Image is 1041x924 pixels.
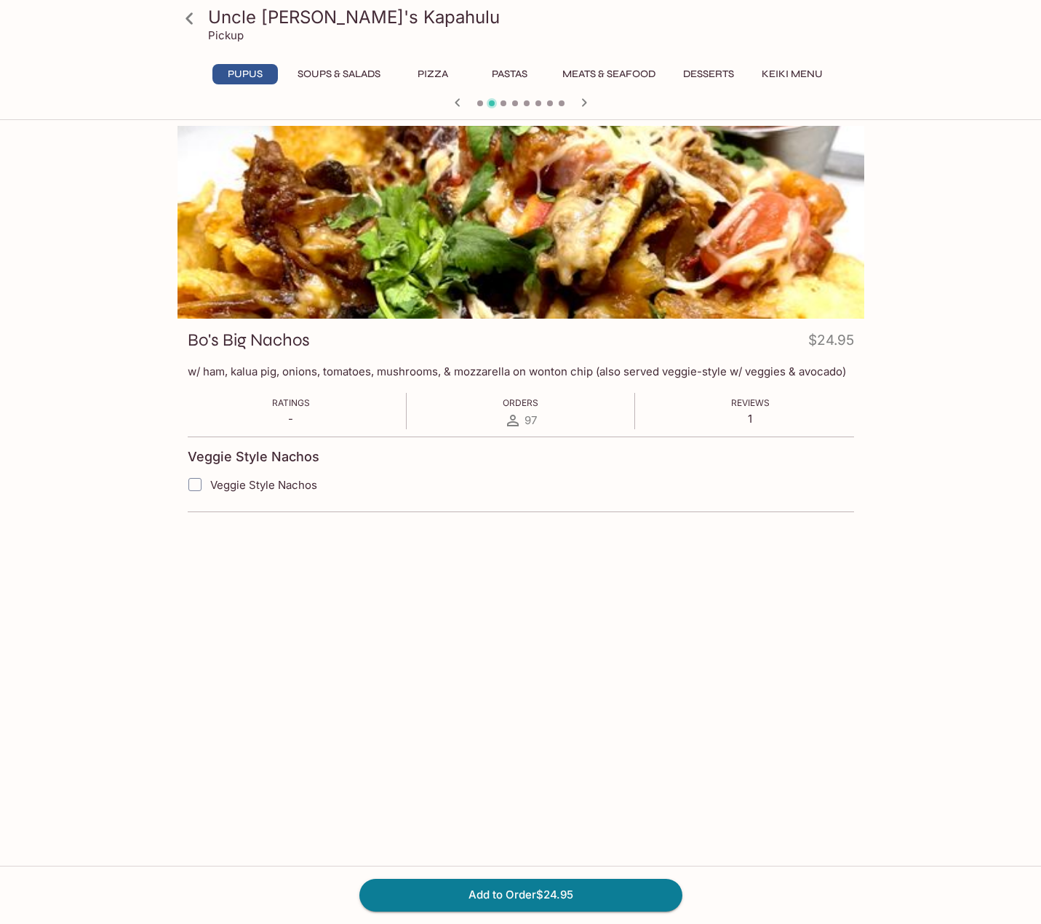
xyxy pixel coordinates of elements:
[503,397,538,408] span: Orders
[188,329,310,351] h3: Bo's Big Nachos
[188,449,319,465] h4: Veggie Style Nachos
[290,64,388,84] button: Soups & Salads
[808,329,854,357] h4: $24.95
[208,6,858,28] h3: Uncle [PERSON_NAME]'s Kapahulu
[554,64,663,84] button: Meats & Seafood
[731,397,770,408] span: Reviews
[400,64,466,84] button: Pizza
[675,64,742,84] button: Desserts
[359,879,682,911] button: Add to Order$24.95
[272,397,310,408] span: Ratings
[754,64,831,84] button: Keiki Menu
[272,412,310,426] p: -
[731,412,770,426] p: 1
[477,64,543,84] button: Pastas
[188,365,854,378] p: w/ ham, kalua pig, onions, tomatoes, mushrooms, & mozzarella on wonton chip (also served veggie-s...
[208,28,244,42] p: Pickup
[178,126,864,319] div: Bo's Big Nachos
[525,413,537,427] span: 97
[212,64,278,84] button: Pupus
[210,478,317,492] span: Veggie Style Nachos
